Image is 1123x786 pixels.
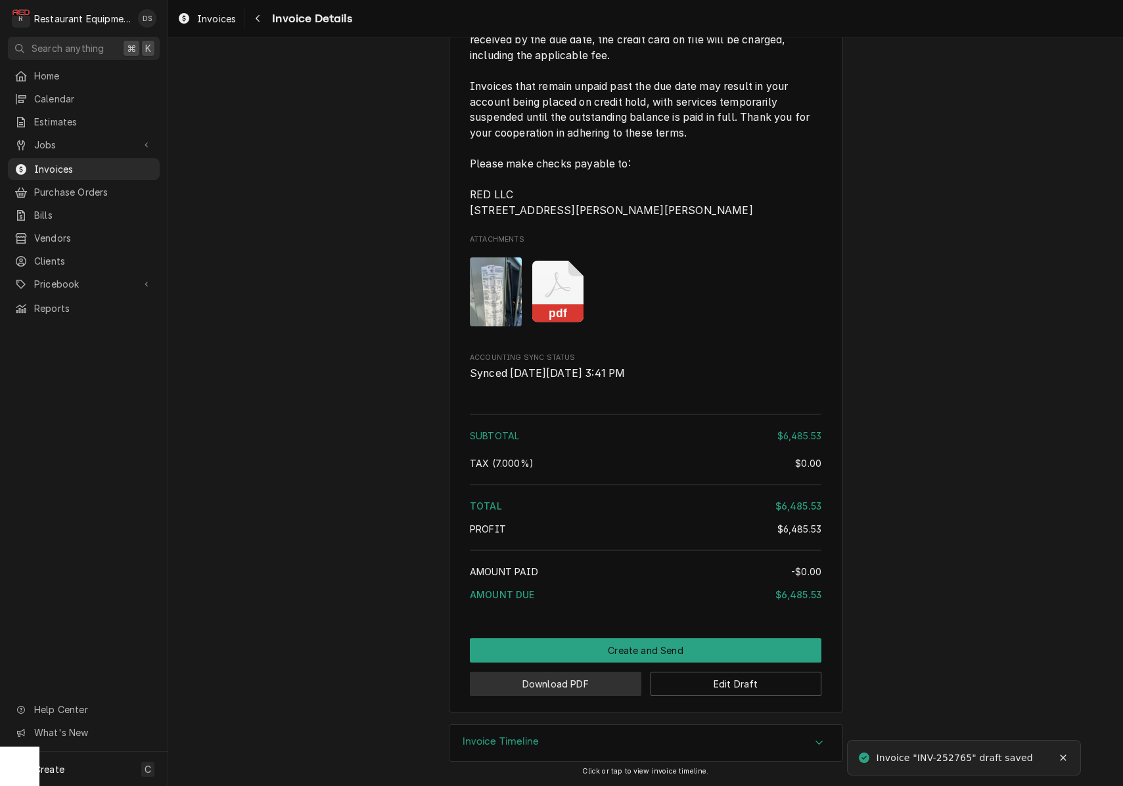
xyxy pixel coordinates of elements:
span: Invoices [197,12,236,26]
div: Subtotal [470,429,821,443]
div: Invoice "INV-252765" draft saved [876,751,1034,765]
a: Vendors [8,227,160,249]
a: Bills [8,204,160,226]
span: Invoice Details [268,10,352,28]
span: Attachments [470,247,821,337]
span: Profit [470,523,506,535]
span: Synced [DATE][DATE] 3:41 PM [470,367,625,380]
a: Reports [8,297,160,319]
span: Subtotal [470,430,519,441]
span: Amount Due [470,589,535,600]
div: $6,485.53 [777,429,821,443]
div: Amount Paid [470,565,821,579]
span: Total [470,500,502,512]
div: DS [138,9,156,28]
span: Search anything [32,41,104,55]
span: Invoices [34,162,153,176]
button: Download PDF [470,672,641,696]
a: Go to Help Center [8,699,160,720]
span: Estimates [34,115,153,129]
div: Restaurant Equipment Diagnostics's Avatar [12,9,30,28]
span: Pricebook [34,277,133,291]
span: Calendar [34,92,153,106]
span: Click or tap to view invoice timeline. [582,767,708,775]
span: Create [34,764,64,775]
img: 6yXF70KSOmbqEINphLvQ [470,257,522,326]
a: Invoices [172,8,241,30]
a: Go to Pricebook [8,273,160,295]
button: Edit Draft [651,672,822,696]
span: Attachments [470,234,821,245]
span: ⌘ [127,41,136,55]
a: Invoices [8,158,160,180]
a: Go to What's New [8,722,160,743]
div: Derek Stewart's Avatar [138,9,156,28]
div: R [12,9,30,28]
a: Home [8,65,160,87]
a: Estimates [8,111,160,133]
span: Vendors [34,231,153,245]
span: Home [34,69,153,83]
div: Button Group [470,638,821,696]
div: Tax [470,456,821,470]
div: Button Group Row [470,663,821,696]
a: Clients [8,250,160,272]
span: What's New [34,726,152,739]
button: Create and Send [470,638,821,663]
span: Amount Paid [470,566,538,577]
span: Reports [34,301,153,315]
button: pdf [532,257,584,326]
div: Accounting Sync Status [470,353,821,381]
span: C [145,762,151,776]
div: Profit [470,522,821,536]
a: Go to Jobs [8,134,160,156]
div: Total [470,499,821,513]
div: Accordion Header [449,725,842,762]
div: Button Group Row [470,638,821,663]
button: Navigate back [247,8,268,29]
div: -$0.00 [791,565,821,579]
span: [6%] West Virginia State [1%] West Virginia, South Charleston City [470,458,534,469]
button: Search anything⌘K [8,37,160,60]
div: Invoice Timeline [449,724,843,762]
span: K [145,41,151,55]
div: Amount Summary [470,409,821,611]
span: Jobs [34,138,133,152]
div: $6,485.53 [775,499,821,513]
span: Clients [34,254,153,268]
span: Payment Terms & Credit Policy [470,1,821,219]
span: Bills [34,208,153,222]
span: Purchase Orders [34,185,153,199]
div: Amount Due [470,588,821,601]
span: All invoices are payable by the specified due date. Payments made by credit card are subject to a... [470,3,819,217]
span: Help Center [34,703,152,716]
div: Restaurant Equipment Diagnostics [34,12,131,26]
div: $6,485.53 [777,522,821,536]
div: Attachments [470,234,821,337]
div: $0.00 [795,456,821,470]
div: $6,485.53 [775,588,821,601]
span: Accounting Sync Status [470,366,821,382]
button: Accordion Details Expand Trigger [449,725,842,762]
a: Calendar [8,88,160,110]
a: Purchase Orders [8,181,160,203]
span: Accounting Sync Status [470,353,821,363]
h3: Invoice Timeline [463,735,539,748]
